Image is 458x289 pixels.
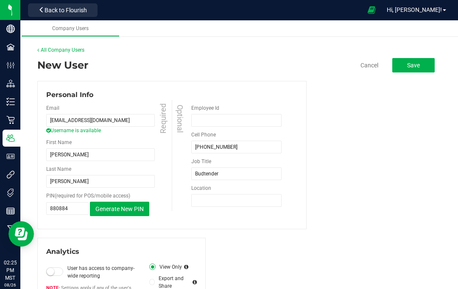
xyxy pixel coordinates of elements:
[191,141,282,153] input: Format: (999) 999-9999
[387,6,442,13] span: Hi, [PERSON_NAME]!
[52,25,89,31] span: Company Users
[6,189,15,197] inline-svg: Tags
[46,139,72,146] label: First Name
[37,47,84,53] a: All Company Users
[6,152,15,161] inline-svg: User Roles
[4,282,17,288] p: 08/26
[55,193,130,199] span: (required for POS/mobile access)
[4,259,17,282] p: 02:25 PM MST
[37,58,88,73] div: New User
[46,247,197,257] div: Analytics
[46,104,59,112] label: Email
[360,61,378,69] a: Cancel
[46,90,298,100] div: Personal Info
[149,263,182,271] label: View Only
[6,225,15,233] inline-svg: Manufacturing
[6,116,15,124] inline-svg: Retail
[46,192,130,200] label: PIN
[45,7,87,14] span: Back to Flourish
[6,43,15,51] inline-svg: Facilities
[191,158,211,165] label: Job Title
[392,58,435,72] button: Save
[157,103,169,133] span: Required
[191,104,219,112] label: Employee Id
[6,170,15,179] inline-svg: Integrations
[6,207,15,215] inline-svg: Reports
[6,61,15,69] inline-svg: Configuration
[191,184,211,192] label: Location
[407,62,420,69] span: Save
[67,264,141,280] label: User has access to company-wide reporting
[95,206,144,212] span: Generate New PIN
[8,221,34,247] iframe: Resource center
[6,134,15,142] inline-svg: Users
[28,3,98,17] button: Back to Flourish
[191,131,216,139] label: Cell Phone
[174,105,186,133] span: Optional
[90,202,149,216] button: Generate New PIN
[362,2,381,18] span: Open Ecommerce Menu
[6,79,15,88] inline-svg: Distribution
[6,25,15,33] inline-svg: Company
[46,127,174,134] span: Username is available
[6,97,15,106] inline-svg: Inventory
[46,165,71,173] label: Last Name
